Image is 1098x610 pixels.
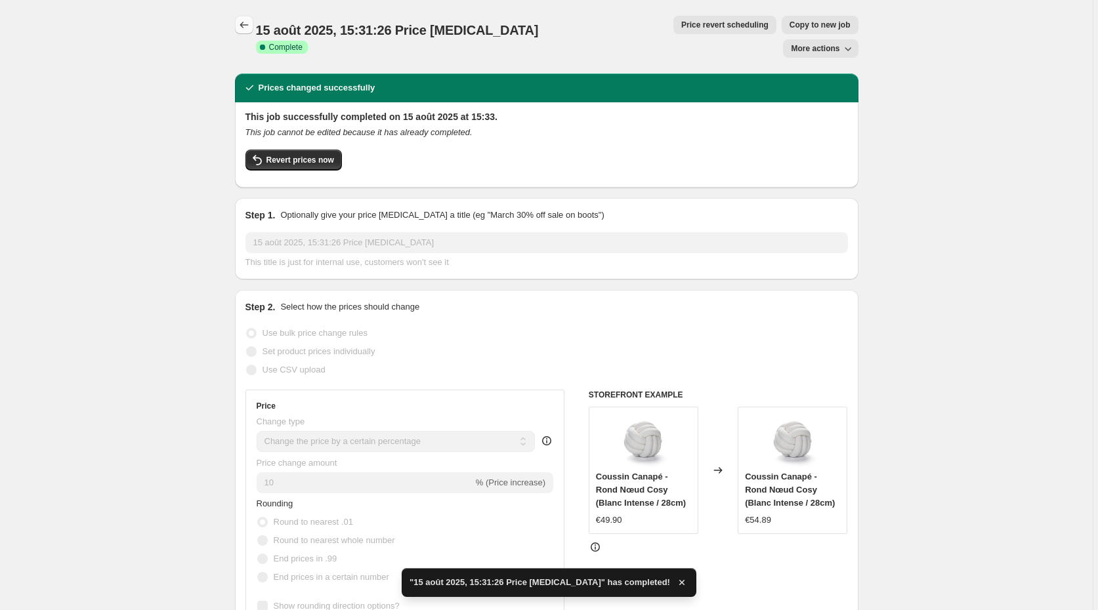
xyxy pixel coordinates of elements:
[274,535,395,545] span: Round to nearest whole number
[263,365,326,375] span: Use CSV upload
[596,514,622,527] div: €49.90
[256,23,539,37] span: 15 août 2025, 15:31:26 Price [MEDICAL_DATA]
[235,16,253,34] button: Price change jobs
[540,434,553,447] div: help
[263,346,375,356] span: Set product prices individually
[783,39,858,58] button: More actions
[269,42,303,52] span: Complete
[673,16,776,34] button: Price revert scheduling
[767,414,819,466] img: S906044ee41ec4271992c951b5e6d91d1G_80x.webp
[782,16,858,34] button: Copy to new job
[257,498,293,508] span: Rounding
[257,417,305,426] span: Change type
[274,517,353,527] span: Round to nearest .01
[790,20,851,30] span: Copy to new job
[245,110,848,123] h2: This job successfully completed on 15 août 2025 at 15:33.
[257,401,276,411] h3: Price
[274,572,389,582] span: End prices in a certain number
[280,300,419,314] p: Select how the prices should change
[791,43,839,54] span: More actions
[476,478,545,487] span: % (Price increase)
[257,472,473,493] input: -15
[245,150,342,171] button: Revert prices now
[245,232,848,253] input: 30% off holiday sale
[617,414,669,466] img: S906044ee41ec4271992c951b5e6d91d1G_80x.webp
[274,554,337,563] span: End prices in .99
[245,127,473,137] i: This job cannot be edited because it has already completed.
[280,209,604,222] p: Optionally give your price [MEDICAL_DATA] a title (eg "March 30% off sale on boots")
[745,472,835,508] span: Coussin Canapé - Rond Nœud Cosy (Blanc Intense / 28cm)
[589,390,848,400] h6: STOREFRONT EXAMPLE
[259,81,375,94] h2: Prices changed successfully
[681,20,769,30] span: Price revert scheduling
[596,472,686,508] span: Coussin Canapé - Rond Nœud Cosy (Blanc Intense / 28cm)
[245,257,449,267] span: This title is just for internal use, customers won't see it
[745,514,771,527] div: €54.89
[410,576,670,589] span: "15 août 2025, 15:31:26 Price [MEDICAL_DATA]" has completed!
[257,458,337,468] span: Price change amount
[245,300,276,314] h2: Step 2.
[263,328,368,338] span: Use bulk price change rules
[266,155,334,165] span: Revert prices now
[245,209,276,222] h2: Step 1.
